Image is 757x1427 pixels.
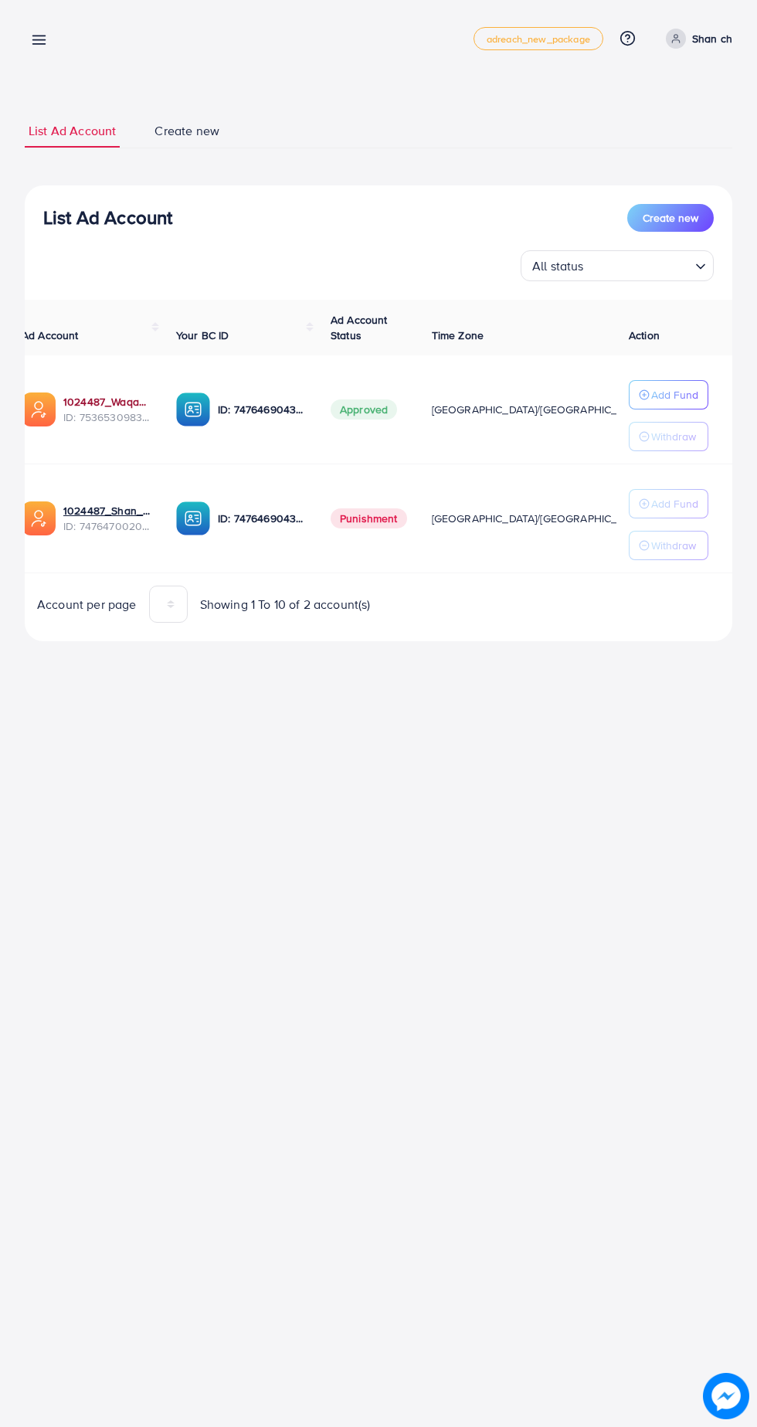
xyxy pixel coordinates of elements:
div: <span class='underline'>1024487_Shan_1740751332072</span></br>7476470020218847248 [63,503,151,535]
p: Add Fund [651,386,698,404]
span: Ad Account Status [331,312,388,343]
input: Search for option [589,252,689,277]
p: Withdraw [651,427,696,446]
span: Account per page [37,596,137,613]
div: <span class='underline'>1024487_Waqaslatif_1754735395634</span></br>7536530983537934352 [63,394,151,426]
p: ID: 7476469043022413841 [218,400,306,419]
span: Punishment [331,508,407,528]
span: All status [529,255,587,277]
p: Shan ch [692,29,732,48]
button: Create new [627,204,714,232]
p: ID: 7476469043022413841 [218,509,306,528]
span: Your BC ID [176,328,229,343]
h3: List Ad Account [43,206,172,229]
span: ID: 7476470020218847248 [63,518,151,534]
span: Create new [643,210,698,226]
span: adreach_new_package [487,34,590,44]
img: ic-ads-acc.e4c84228.svg [22,392,56,426]
button: Add Fund [629,380,708,409]
img: image [703,1373,749,1419]
p: Withdraw [651,536,696,555]
div: Search for option [521,250,714,281]
p: Add Fund [651,494,698,513]
span: Ad Account [22,328,79,343]
img: ic-ba-acc.ded83a64.svg [176,501,210,535]
span: [GEOGRAPHIC_DATA]/[GEOGRAPHIC_DATA] [432,402,647,417]
span: Time Zone [432,328,484,343]
button: Add Fund [629,489,708,518]
span: ID: 7536530983537934352 [63,409,151,425]
span: [GEOGRAPHIC_DATA]/[GEOGRAPHIC_DATA] [432,511,647,526]
span: Showing 1 To 10 of 2 account(s) [200,596,371,613]
button: Withdraw [629,531,708,560]
span: List Ad Account [29,122,116,140]
img: ic-ads-acc.e4c84228.svg [22,501,56,535]
a: 1024487_Waqaslatif_1754735395634 [63,394,151,409]
span: Approved [331,399,397,420]
a: 1024487_Shan_1740751332072 [63,503,151,518]
a: adreach_new_package [474,27,603,50]
span: Create new [154,122,219,140]
button: Withdraw [629,422,708,451]
a: Shan ch [660,29,732,49]
img: ic-ba-acc.ded83a64.svg [176,392,210,426]
span: Action [629,328,660,343]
